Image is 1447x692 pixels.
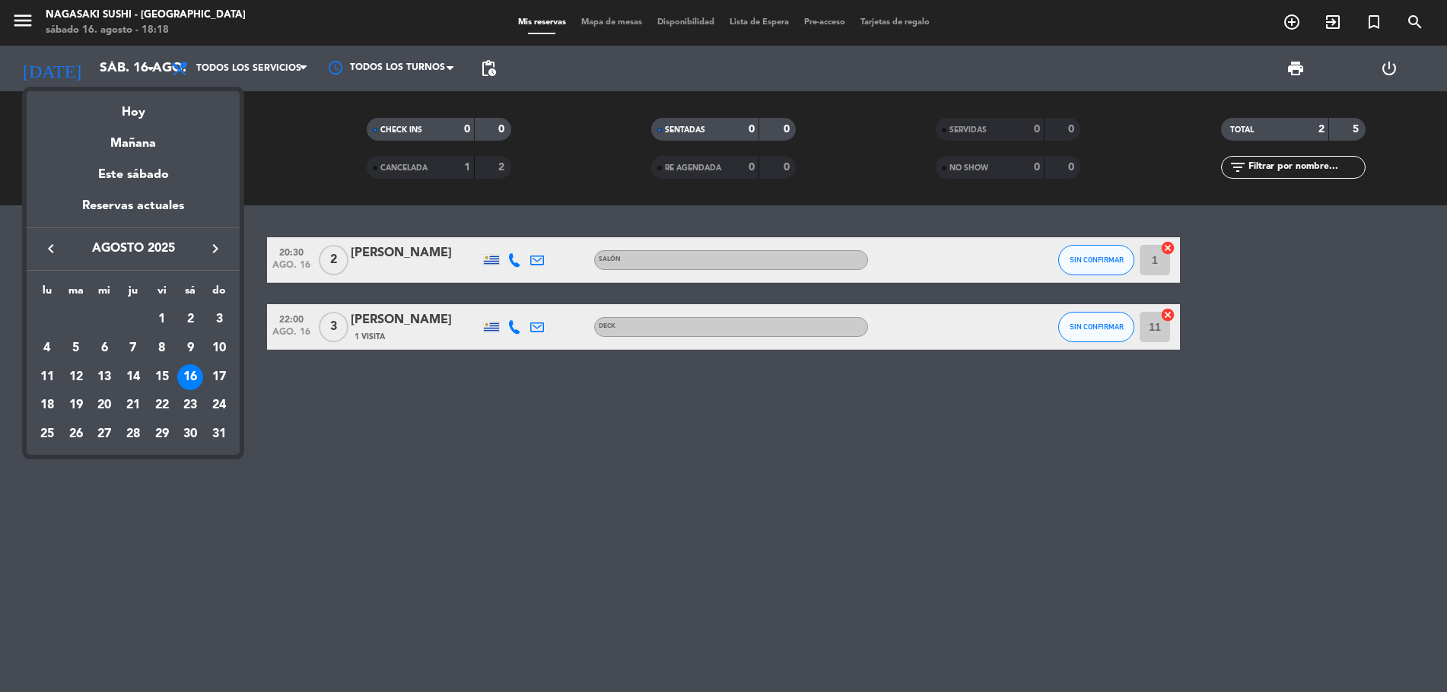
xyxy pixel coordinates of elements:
div: Este sábado [27,154,240,196]
button: keyboard_arrow_left [37,239,65,259]
div: 18 [34,392,60,418]
td: 12 de agosto de 2025 [62,363,91,392]
td: 18 de agosto de 2025 [33,391,62,420]
div: 28 [120,421,146,447]
i: keyboard_arrow_left [42,240,60,258]
div: 8 [149,335,175,361]
td: 21 de agosto de 2025 [119,391,148,420]
div: 20 [91,392,117,418]
div: 17 [206,364,232,390]
td: 6 de agosto de 2025 [90,334,119,363]
div: 27 [91,421,117,447]
td: 30 de agosto de 2025 [177,420,205,449]
td: 13 de agosto de 2025 [90,363,119,392]
div: 11 [34,364,60,390]
div: 14 [120,364,146,390]
td: 22 de agosto de 2025 [148,391,177,420]
div: 15 [149,364,175,390]
th: martes [62,282,91,306]
div: 4 [34,335,60,361]
th: domingo [205,282,234,306]
td: 14 de agosto de 2025 [119,363,148,392]
div: 23 [177,392,203,418]
div: 5 [63,335,89,361]
th: sábado [177,282,205,306]
button: keyboard_arrow_right [202,239,229,259]
div: 22 [149,392,175,418]
div: 29 [149,421,175,447]
div: 25 [34,421,60,447]
td: 20 de agosto de 2025 [90,391,119,420]
th: jueves [119,282,148,306]
td: 15 de agosto de 2025 [148,363,177,392]
td: 26 de agosto de 2025 [62,420,91,449]
td: 23 de agosto de 2025 [177,391,205,420]
div: 16 [177,364,203,390]
td: 31 de agosto de 2025 [205,420,234,449]
div: 21 [120,392,146,418]
td: 1 de agosto de 2025 [148,305,177,334]
div: Mañana [27,122,240,154]
td: 28 de agosto de 2025 [119,420,148,449]
div: 24 [206,392,232,418]
td: 10 de agosto de 2025 [205,334,234,363]
div: 1 [149,306,175,332]
td: 8 de agosto de 2025 [148,334,177,363]
td: AGO. [33,305,148,334]
td: 4 de agosto de 2025 [33,334,62,363]
div: 12 [63,364,89,390]
i: keyboard_arrow_right [206,240,224,258]
th: lunes [33,282,62,306]
td: 29 de agosto de 2025 [148,420,177,449]
div: 3 [206,306,232,332]
span: agosto 2025 [65,239,202,259]
th: viernes [148,282,177,306]
td: 5 de agosto de 2025 [62,334,91,363]
th: miércoles [90,282,119,306]
div: 13 [91,364,117,390]
td: 16 de agosto de 2025 [177,363,205,392]
td: 3 de agosto de 2025 [205,305,234,334]
td: 27 de agosto de 2025 [90,420,119,449]
td: 17 de agosto de 2025 [205,363,234,392]
div: Hoy [27,91,240,122]
div: Reservas actuales [27,196,240,227]
td: 11 de agosto de 2025 [33,363,62,392]
td: 7 de agosto de 2025 [119,334,148,363]
div: 26 [63,421,89,447]
div: 6 [91,335,117,361]
td: 24 de agosto de 2025 [205,391,234,420]
td: 19 de agosto de 2025 [62,391,91,420]
td: 25 de agosto de 2025 [33,420,62,449]
div: 7 [120,335,146,361]
div: 30 [177,421,203,447]
div: 19 [63,392,89,418]
div: 10 [206,335,232,361]
div: 31 [206,421,232,447]
td: 9 de agosto de 2025 [177,334,205,363]
div: 2 [177,306,203,332]
td: 2 de agosto de 2025 [177,305,205,334]
div: 9 [177,335,203,361]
